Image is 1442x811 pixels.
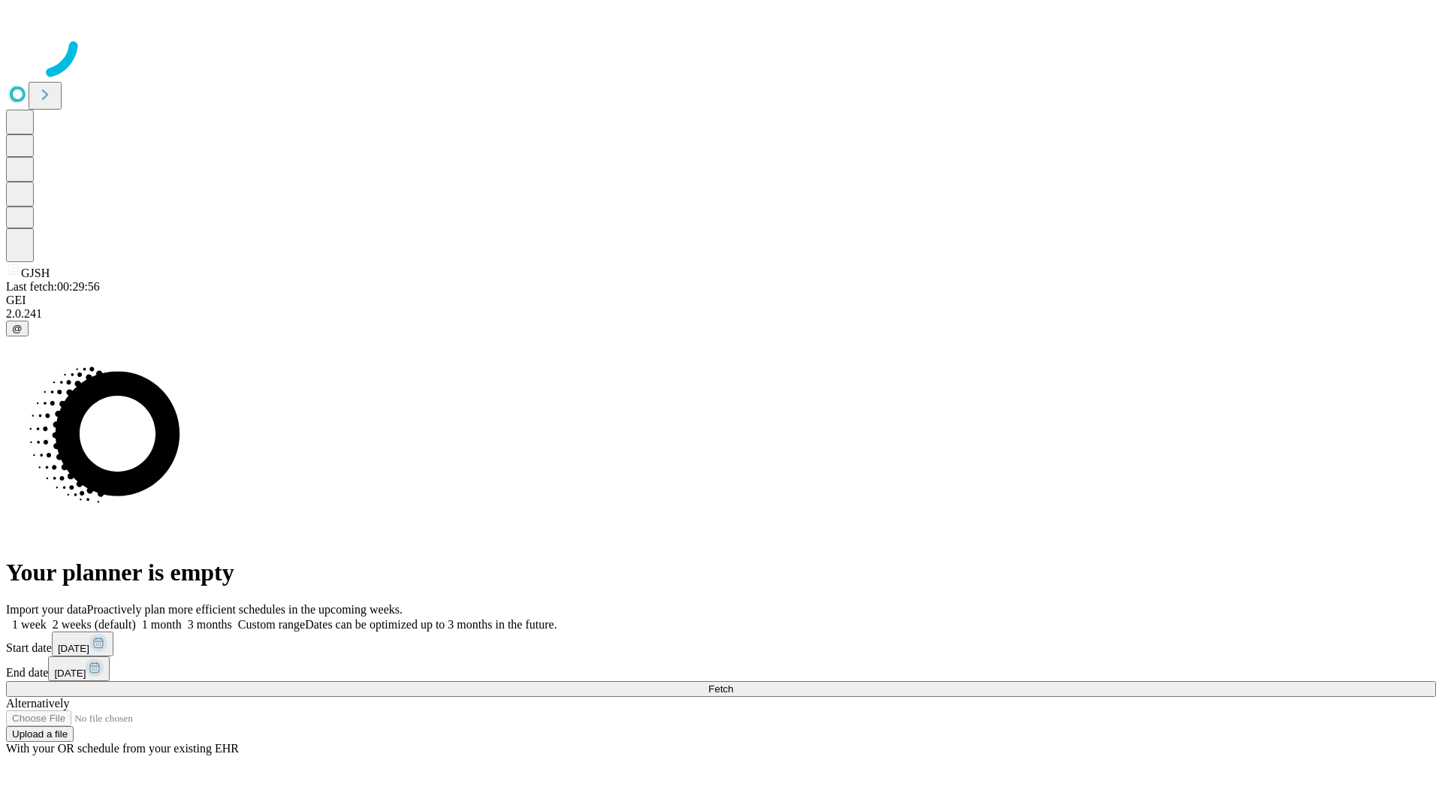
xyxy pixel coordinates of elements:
[21,267,50,279] span: GJSH
[12,323,23,334] span: @
[87,603,403,616] span: Proactively plan more efficient schedules in the upcoming weeks.
[6,559,1436,586] h1: Your planner is empty
[54,668,86,679] span: [DATE]
[6,280,100,293] span: Last fetch: 00:29:56
[58,643,89,654] span: [DATE]
[6,632,1436,656] div: Start date
[48,656,110,681] button: [DATE]
[142,618,182,631] span: 1 month
[6,697,69,710] span: Alternatively
[238,618,305,631] span: Custom range
[305,618,557,631] span: Dates can be optimized up to 3 months in the future.
[6,726,74,742] button: Upload a file
[6,321,29,336] button: @
[6,603,87,616] span: Import your data
[52,632,113,656] button: [DATE]
[6,656,1436,681] div: End date
[12,618,47,631] span: 1 week
[6,742,239,755] span: With your OR schedule from your existing EHR
[6,294,1436,307] div: GEI
[6,307,1436,321] div: 2.0.241
[708,683,733,695] span: Fetch
[53,618,136,631] span: 2 weeks (default)
[188,618,232,631] span: 3 months
[6,681,1436,697] button: Fetch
